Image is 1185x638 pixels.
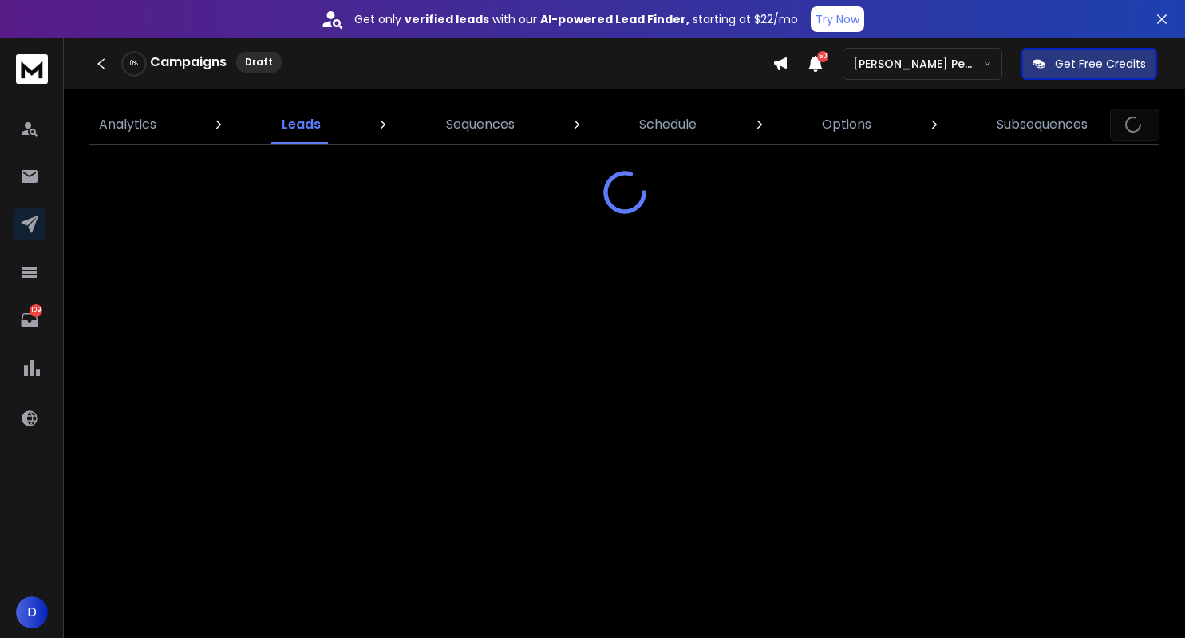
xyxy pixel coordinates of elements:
a: Leads [272,105,330,144]
p: Sequences [446,115,515,134]
button: D [16,596,48,628]
span: 50 [817,51,828,62]
button: Get Free Credits [1021,48,1157,80]
p: Get Free Credits [1055,56,1146,72]
h1: Campaigns [150,53,227,72]
p: Subsequences [997,115,1088,134]
p: Schedule [639,115,697,134]
a: Sequences [436,105,524,144]
button: Try Now [811,6,864,32]
a: 109 [14,304,45,336]
img: logo [16,54,48,84]
a: Schedule [630,105,706,144]
strong: verified leads [405,11,489,27]
a: Subsequences [987,105,1097,144]
p: Analytics [99,115,156,134]
p: Try Now [816,11,859,27]
a: Analytics [89,105,166,144]
a: Options [812,105,881,144]
p: Leads [282,115,321,134]
strong: AI-powered Lead Finder, [540,11,689,27]
p: Options [822,115,871,134]
p: [PERSON_NAME] Personal WorkSpace [853,56,983,72]
div: Draft [236,52,282,73]
p: 0 % [130,59,138,69]
p: Get only with our starting at $22/mo [354,11,798,27]
p: 109 [30,304,42,317]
